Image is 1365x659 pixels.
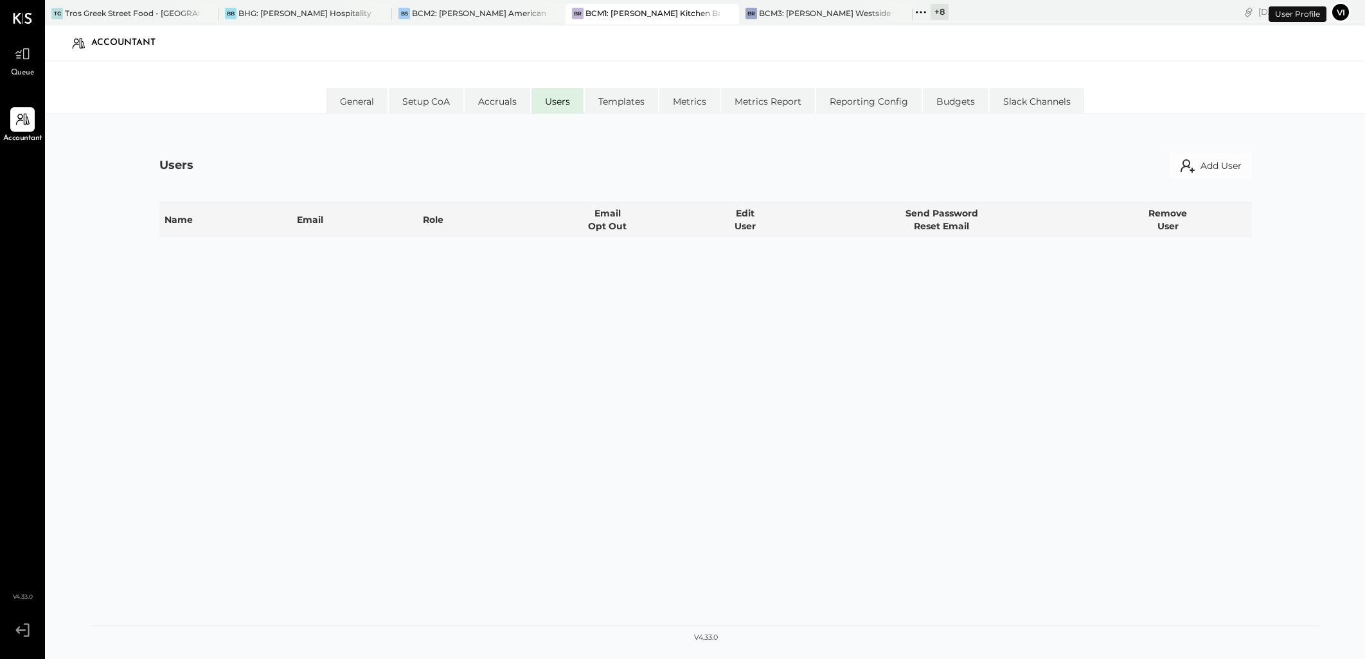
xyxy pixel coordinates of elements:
span: Queue [11,67,35,79]
li: Accruals [465,88,530,114]
div: BCM2: [PERSON_NAME] American Cooking [412,8,546,19]
th: Email Opt Out [524,202,691,238]
th: Name [159,202,292,238]
th: Role [418,202,524,238]
div: User Profile [1269,6,1326,22]
div: BS [398,8,410,19]
li: Budgets [923,88,988,114]
div: TG [51,8,63,19]
li: Users [531,88,584,114]
a: Accountant [1,107,44,145]
div: Accountant [91,33,168,53]
th: Remove User [1084,202,1252,238]
div: BHG: [PERSON_NAME] Hospitality Group, LLC [238,8,373,19]
li: Metrics Report [721,88,815,114]
span: Accountant [3,133,42,145]
div: BCM3: [PERSON_NAME] Westside Grill [759,8,893,19]
th: Edit User [691,202,799,238]
th: Email [292,202,418,238]
div: BB [225,8,236,19]
div: + 8 [931,4,949,20]
div: [DATE] [1258,6,1327,18]
li: Metrics [659,88,720,114]
li: Slack Channels [990,88,1084,114]
button: Add User [1170,153,1252,179]
div: BR [572,8,584,19]
div: Users [159,157,193,174]
li: Setup CoA [389,88,463,114]
div: BCM1: [PERSON_NAME] Kitchen Bar Market [585,8,720,19]
div: copy link [1242,5,1255,19]
li: Templates [585,88,658,114]
th: Send Password Reset Email [799,202,1084,238]
li: Reporting Config [816,88,922,114]
a: Queue [1,42,44,79]
div: BR [745,8,757,19]
div: Tros Greek Street Food - [GEOGRAPHIC_DATA] [65,8,199,19]
button: Vi [1330,2,1351,22]
div: v 4.33.0 [694,633,718,643]
li: General [326,88,388,114]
